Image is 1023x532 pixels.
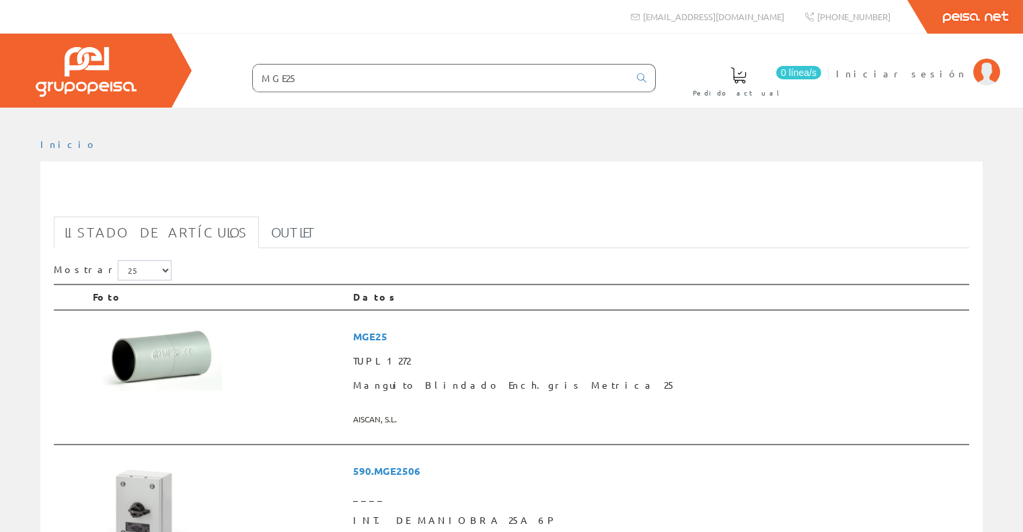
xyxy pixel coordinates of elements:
span: AISCAN, S.L. [353,408,964,430]
span: [PHONE_NUMBER] [817,11,891,22]
a: Outlet [260,217,327,248]
h1: MGE25 [54,183,969,210]
a: Iniciar sesión [836,56,1000,69]
span: Iniciar sesión [836,67,967,80]
label: Mostrar [54,260,172,280]
img: Grupo Peisa [36,47,137,97]
th: Foto [87,284,348,310]
span: 590.MGE2506 [353,459,964,484]
span: 0 línea/s [776,66,821,79]
span: Manguito Blindado Ench.gris Metrica 25 [353,373,964,397]
span: TUPL1272 [353,349,964,373]
input: Buscar ... [253,65,629,91]
a: Listado de artículos [54,217,259,248]
img: Foto artículo Manguito Blindado Ench.gris Metrica 25 (192x99) [93,324,222,391]
a: Inicio [40,138,98,150]
span: Pedido actual [693,86,784,100]
select: Mostrar [118,260,172,280]
span: MGE25 [353,324,964,349]
span: [EMAIL_ADDRESS][DOMAIN_NAME] [643,11,784,22]
span: ____ [353,484,964,508]
th: Datos [348,284,969,310]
